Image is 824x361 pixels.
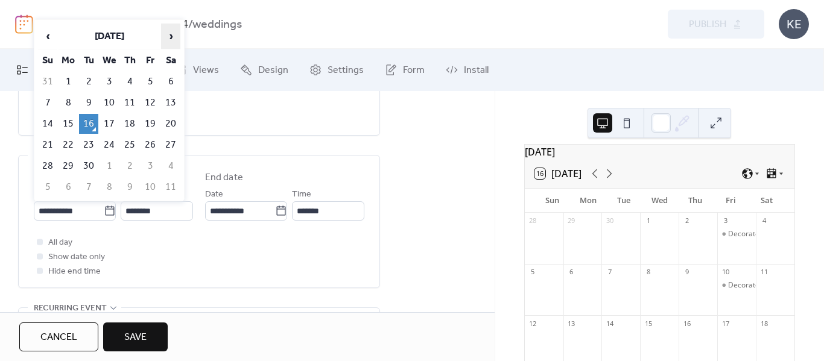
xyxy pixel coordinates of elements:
td: 17 [100,114,119,134]
div: Decorate/rehearsal [717,280,756,290]
td: 13 [161,93,180,113]
td: 12 [141,93,160,113]
td: 21 [38,135,57,155]
td: 31 [38,72,57,92]
th: Th [120,51,139,71]
a: Install [437,54,498,86]
td: 2 [79,72,98,92]
td: 19 [141,114,160,134]
td: 27 [161,135,180,155]
td: 6 [59,177,78,197]
a: Canva Design DAGzEz3tZt4 [40,13,188,36]
div: 11 [759,268,769,277]
div: Decorate/rehearsal [728,280,794,290]
td: 5 [38,177,57,197]
td: 14 [38,114,57,134]
span: › [162,24,180,48]
td: 3 [141,156,160,176]
td: 6 [161,72,180,92]
button: 16[DATE] [530,165,586,182]
td: 15 [59,114,78,134]
td: 28 [38,156,57,176]
div: 10 [721,268,730,277]
div: 1 [644,216,653,225]
td: 11 [120,93,139,113]
b: / [188,13,192,36]
button: Save [103,322,168,351]
div: 13 [567,319,576,328]
a: Views [166,54,228,86]
span: Form [403,63,425,78]
th: Sa [161,51,180,71]
div: 8 [644,268,653,277]
th: Su [38,51,57,71]
span: Settings [328,63,364,78]
td: 11 [161,177,180,197]
td: 4 [120,72,139,92]
div: Fri [713,189,749,213]
div: 14 [605,319,614,328]
div: End date [205,171,243,185]
div: 6 [567,268,576,277]
div: 30 [605,216,614,225]
a: Form [376,54,434,86]
td: 7 [38,93,57,113]
div: 28 [528,216,537,225]
a: Design [231,54,297,86]
td: 25 [120,135,139,155]
div: Decorate/rehearsal [728,229,794,239]
span: Time [292,187,311,202]
th: We [100,51,119,71]
span: Hide end time [48,265,101,279]
span: Views [193,63,219,78]
div: Mon [570,189,606,213]
div: 5 [528,268,537,277]
th: Fr [141,51,160,71]
div: 3 [721,216,730,225]
td: 1 [59,72,78,92]
span: Show date only [48,250,105,265]
a: Settings [300,54,373,86]
td: 16 [79,114,98,134]
b: weddings [192,13,242,36]
span: Recurring event [34,301,107,316]
div: Decorate/rehearsal [717,229,756,239]
span: Date [205,187,223,202]
a: My Events [7,54,87,86]
td: 8 [59,93,78,113]
td: 7 [79,177,98,197]
img: logo [15,14,33,34]
td: 1 [100,156,119,176]
span: All day [48,236,72,250]
td: 18 [120,114,139,134]
div: 29 [567,216,576,225]
div: 18 [759,319,769,328]
td: 30 [79,156,98,176]
td: 23 [79,135,98,155]
div: [DATE] [525,145,794,159]
span: Design [258,63,288,78]
th: [DATE] [59,24,160,49]
button: Cancel [19,322,98,351]
th: Tu [79,51,98,71]
th: Mo [59,51,78,71]
div: 16 [682,319,691,328]
div: 2 [682,216,691,225]
td: 10 [100,93,119,113]
td: 2 [120,156,139,176]
span: Install [464,63,489,78]
div: Sat [749,189,785,213]
td: 9 [79,93,98,113]
span: ‹ [39,24,57,48]
span: Cancel [40,330,77,345]
div: 4 [759,216,769,225]
div: 17 [721,319,730,328]
div: 12 [528,319,537,328]
td: 3 [100,72,119,92]
div: KE [779,9,809,39]
div: 7 [605,268,614,277]
td: 9 [120,177,139,197]
div: 9 [682,268,691,277]
span: Save [124,330,147,345]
